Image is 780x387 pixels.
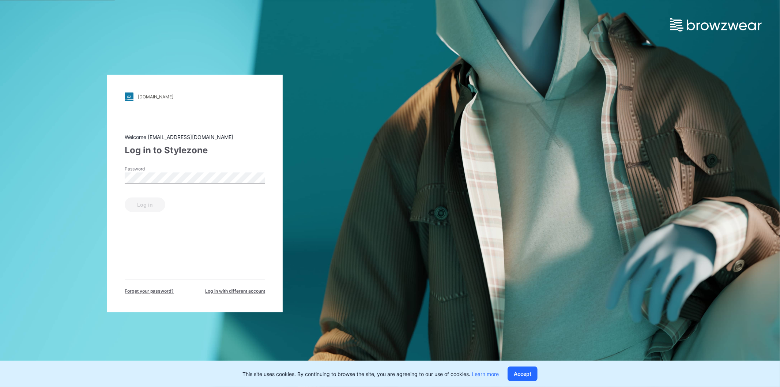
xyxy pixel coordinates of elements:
[472,371,499,377] a: Learn more
[242,370,499,378] p: This site uses cookies. By continuing to browse the site, you are agreeing to our use of cookies.
[125,144,265,157] div: Log in to Stylezone
[125,93,133,101] img: stylezone-logo.562084cfcfab977791bfbf7441f1a819.svg
[138,94,173,99] div: [DOMAIN_NAME]
[125,134,265,141] div: Welcome [EMAIL_ADDRESS][DOMAIN_NAME]
[125,288,174,295] span: Forget your password?
[205,288,265,295] span: Log in with different account
[125,93,265,101] a: [DOMAIN_NAME]
[508,367,538,381] button: Accept
[125,166,176,173] label: Password
[670,18,762,31] img: browzwear-logo.e42bd6dac1945053ebaf764b6aa21510.svg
